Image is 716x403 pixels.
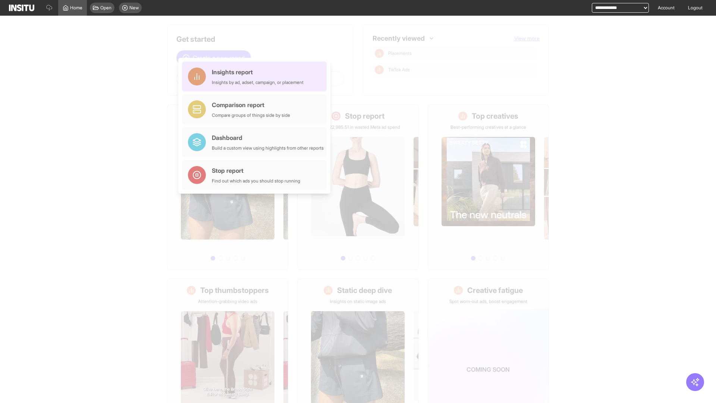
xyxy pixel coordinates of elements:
[212,68,304,76] div: Insights report
[100,5,112,11] span: Open
[9,4,34,11] img: Logo
[212,100,290,109] div: Comparison report
[212,145,324,151] div: Build a custom view using highlights from other reports
[212,133,324,142] div: Dashboard
[212,112,290,118] div: Compare groups of things side by side
[212,178,300,184] div: Find out which ads you should stop running
[129,5,139,11] span: New
[70,5,82,11] span: Home
[212,79,304,85] div: Insights by ad, adset, campaign, or placement
[212,166,300,175] div: Stop report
